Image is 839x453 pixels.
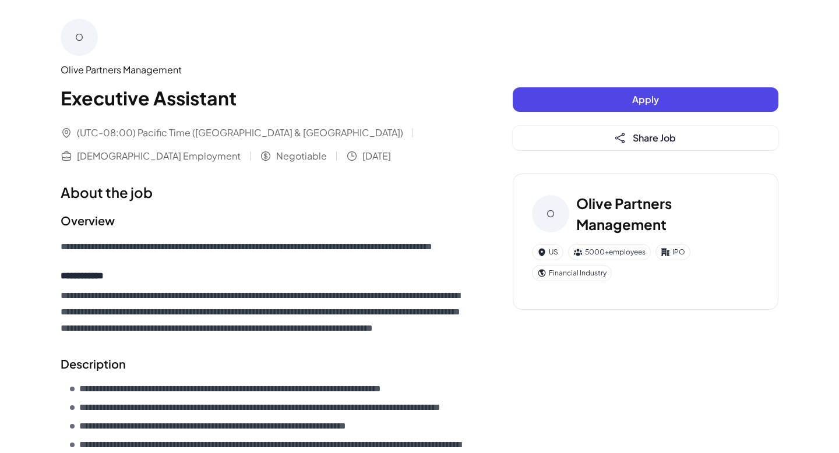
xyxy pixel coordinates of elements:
[513,87,778,112] button: Apply
[61,19,98,56] div: O
[61,182,466,203] h1: About the job
[77,149,241,163] span: [DEMOGRAPHIC_DATA] Employment
[61,84,466,112] h1: Executive Assistant
[362,149,391,163] span: [DATE]
[77,126,403,140] span: (UTC-08:00) Pacific Time ([GEOGRAPHIC_DATA] & [GEOGRAPHIC_DATA])
[61,355,466,373] h2: Description
[576,193,759,235] h3: Olive Partners Management
[633,132,676,144] span: Share Job
[632,93,659,105] span: Apply
[568,244,651,260] div: 5000+ employees
[655,244,690,260] div: IPO
[276,149,327,163] span: Negotiable
[532,265,612,281] div: Financial Industry
[61,63,466,77] div: Olive Partners Management
[532,195,569,232] div: O
[532,244,563,260] div: US
[513,126,778,150] button: Share Job
[61,212,466,229] h2: Overview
